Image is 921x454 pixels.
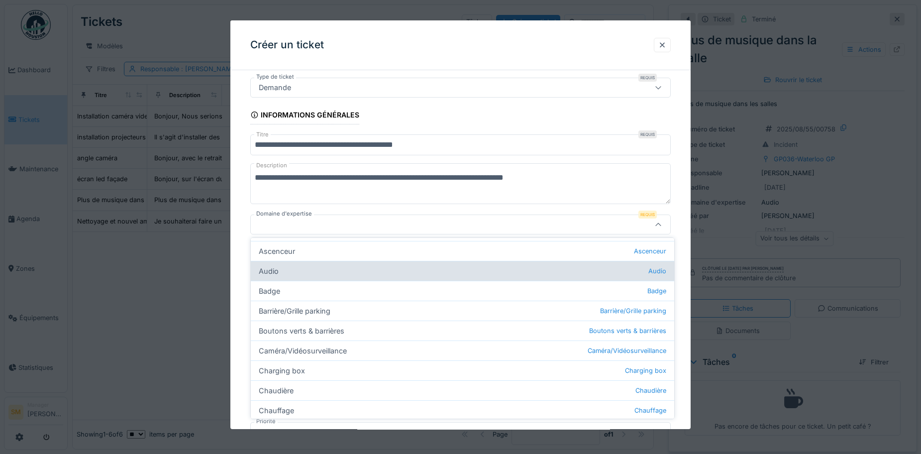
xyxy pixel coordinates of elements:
div: Caméra/Vidéosurveillance [251,340,674,360]
span: Chauffage [634,406,666,415]
div: Informations générales [250,108,360,124]
div: Badge [251,281,674,301]
span: Ascenceur [634,246,666,256]
div: Chaudière [251,380,674,400]
div: Barrière/Grille parking [251,301,674,321]
label: Type de ticket [254,73,296,81]
span: Boutons verts & barrières [589,326,666,336]
div: Charging box [251,360,674,380]
div: Ascenceur [251,241,674,261]
div: Requis [638,211,657,219]
label: Priorité [254,417,278,426]
div: Requis [638,74,657,82]
span: Chaudière [635,386,666,395]
div: Demande [255,82,295,93]
div: Requis [638,130,657,138]
label: Titre [254,130,271,139]
label: Domaine d'expertise [254,210,314,218]
div: Chauffage [251,400,674,420]
span: Audio [648,266,666,276]
h3: Créer un ticket [250,39,324,51]
span: Badge [647,286,666,296]
div: Boutons verts & barrières [251,321,674,340]
label: Description [254,159,289,172]
span: Charging box [625,366,666,375]
span: Caméra/Vidéosurveillance [588,346,666,355]
div: Audio [251,261,674,281]
span: Barrière/Grille parking [600,306,666,316]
